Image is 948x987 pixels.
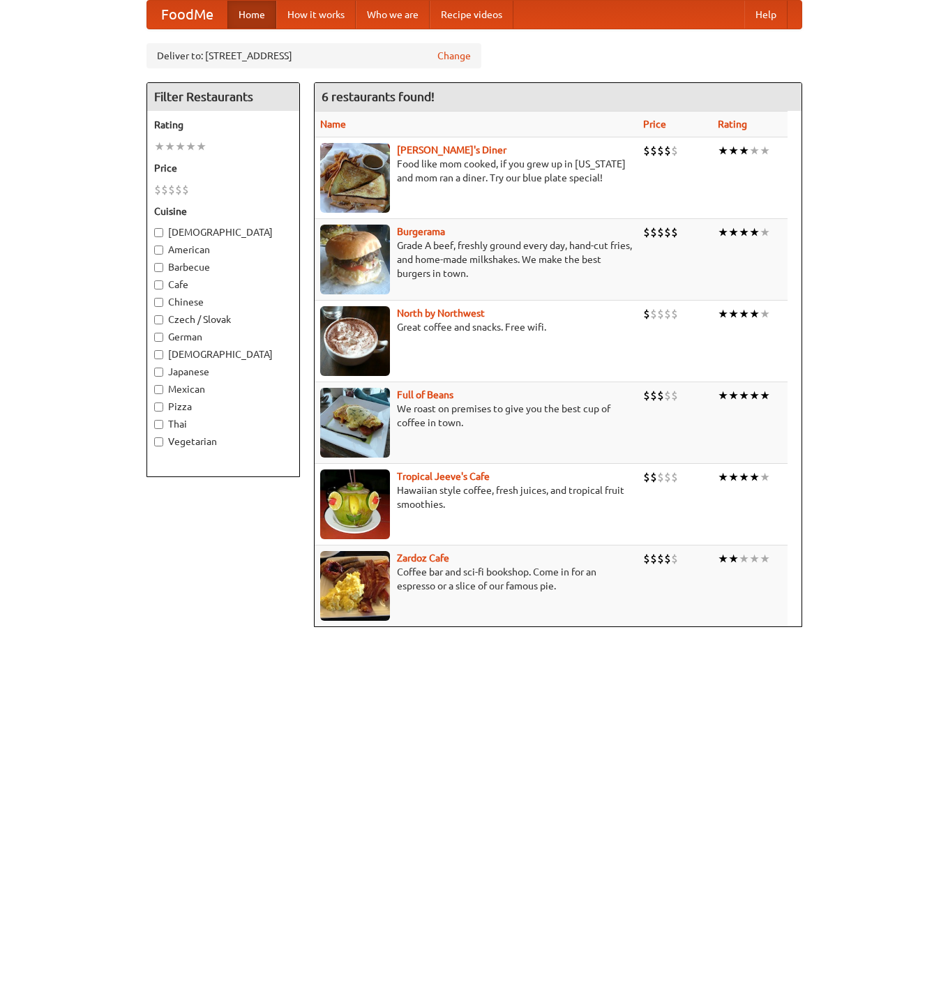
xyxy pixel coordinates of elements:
[760,225,770,240] li: ★
[643,469,650,485] li: $
[154,347,292,361] label: [DEMOGRAPHIC_DATA]
[320,143,390,213] img: sallys.jpg
[320,551,390,621] img: zardoz.jpg
[671,388,678,403] li: $
[671,306,678,322] li: $
[760,143,770,158] li: ★
[664,306,671,322] li: $
[749,551,760,566] li: ★
[320,469,390,539] img: jeeves.jpg
[154,182,161,197] li: $
[728,306,739,322] li: ★
[760,388,770,403] li: ★
[718,551,728,566] li: ★
[175,182,182,197] li: $
[320,306,390,376] img: north.jpg
[146,43,481,68] div: Deliver to: [STREET_ADDRESS]
[749,388,760,403] li: ★
[165,139,175,154] li: ★
[739,469,749,485] li: ★
[154,333,163,342] input: German
[749,306,760,322] li: ★
[718,388,728,403] li: ★
[161,182,168,197] li: $
[643,306,650,322] li: $
[718,225,728,240] li: ★
[320,388,390,458] img: beans.jpg
[739,225,749,240] li: ★
[664,469,671,485] li: $
[657,469,664,485] li: $
[657,388,664,403] li: $
[154,417,292,431] label: Thai
[154,228,163,237] input: [DEMOGRAPHIC_DATA]
[182,182,189,197] li: $
[147,83,299,111] h4: Filter Restaurants
[739,388,749,403] li: ★
[154,246,163,255] input: American
[154,161,292,175] h5: Price
[154,350,163,359] input: [DEMOGRAPHIC_DATA]
[397,552,449,564] a: Zardoz Cafe
[650,225,657,240] li: $
[643,225,650,240] li: $
[718,306,728,322] li: ★
[671,469,678,485] li: $
[322,90,435,103] ng-pluralize: 6 restaurants found!
[397,389,453,400] a: Full of Beans
[168,182,175,197] li: $
[154,365,292,379] label: Japanese
[186,139,196,154] li: ★
[397,226,445,237] a: Burgerama
[154,298,163,307] input: Chinese
[657,143,664,158] li: $
[664,388,671,403] li: $
[397,308,485,319] a: North by Northwest
[749,225,760,240] li: ★
[664,225,671,240] li: $
[154,280,163,289] input: Cafe
[728,225,739,240] li: ★
[760,306,770,322] li: ★
[154,330,292,344] label: German
[154,260,292,274] label: Barbecue
[320,157,632,185] p: Food like mom cooked, if you grew up in [US_STATE] and mom ran a diner. Try our blue plate special!
[718,119,747,130] a: Rating
[175,139,186,154] li: ★
[397,471,490,482] b: Tropical Jeeve's Cafe
[728,551,739,566] li: ★
[154,225,292,239] label: [DEMOGRAPHIC_DATA]
[154,278,292,292] label: Cafe
[728,469,739,485] li: ★
[154,368,163,377] input: Japanese
[728,388,739,403] li: ★
[664,143,671,158] li: $
[643,119,666,130] a: Price
[154,420,163,429] input: Thai
[154,312,292,326] label: Czech / Slovak
[664,551,671,566] li: $
[154,435,292,449] label: Vegetarian
[650,143,657,158] li: $
[437,49,471,63] a: Change
[728,143,739,158] li: ★
[650,388,657,403] li: $
[671,225,678,240] li: $
[356,1,430,29] a: Who we are
[718,469,728,485] li: ★
[147,1,227,29] a: FoodMe
[320,402,632,430] p: We roast on premises to give you the best cup of coffee in town.
[154,437,163,446] input: Vegetarian
[320,483,632,511] p: Hawaiian style coffee, fresh juices, and tropical fruit smoothies.
[739,551,749,566] li: ★
[749,143,760,158] li: ★
[671,551,678,566] li: $
[154,204,292,218] h5: Cuisine
[430,1,513,29] a: Recipe videos
[154,402,163,412] input: Pizza
[320,565,632,593] p: Coffee bar and sci-fi bookshop. Come in for an espresso or a slice of our famous pie.
[154,382,292,396] label: Mexican
[154,400,292,414] label: Pizza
